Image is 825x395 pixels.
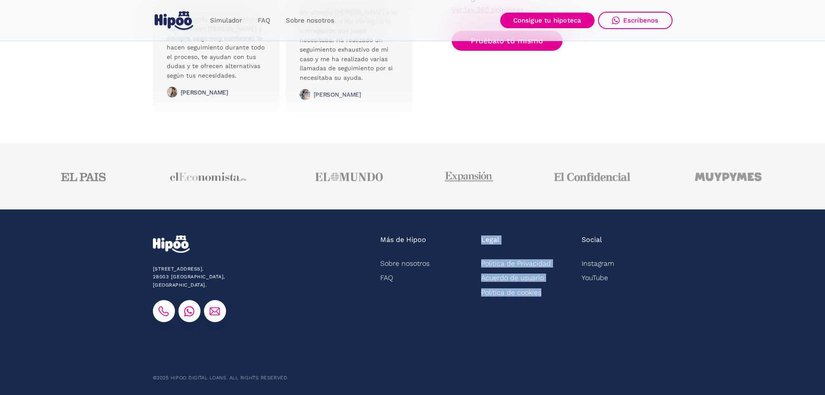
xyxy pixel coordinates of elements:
div: ©2025 Hipoo Digital Loans. All rights reserved. [153,374,288,382]
div: Social [582,235,602,245]
a: home [153,8,195,33]
a: Consigue tu hipoteca [500,13,595,28]
a: Sobre nosotros [278,12,342,29]
a: Política de Privacidad [481,256,551,271]
a: YouTube [582,271,608,285]
a: Simulador [202,12,250,29]
div: [STREET_ADDRESS]. 28003 [GEOGRAPHIC_DATA], [GEOGRAPHIC_DATA]. [153,265,279,289]
div: Más de Hipoo [380,235,426,245]
div: Escríbenos [623,16,659,24]
a: Instagram [582,256,614,271]
a: Escríbenos [598,12,673,29]
a: FAQ [250,12,278,29]
a: FAQ [380,271,393,285]
a: Política de cookies [481,285,541,300]
a: Acuerdo de usuario [481,271,544,285]
div: Legal [481,235,499,245]
a: Sobre nosotros [380,256,430,271]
